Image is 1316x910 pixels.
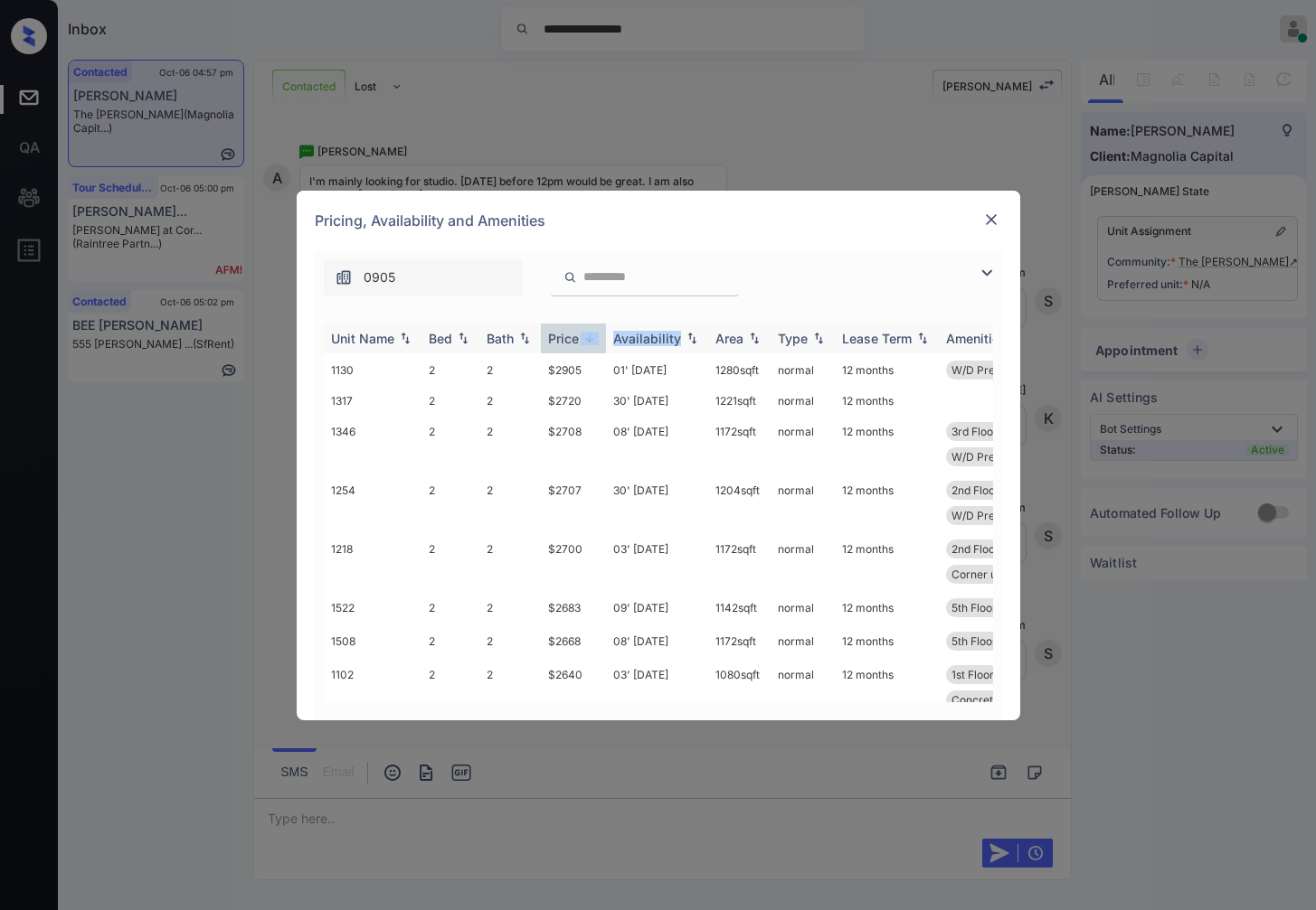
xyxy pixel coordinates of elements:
td: 2 [479,353,541,387]
td: 1102 [324,658,421,742]
div: Bed [429,331,452,346]
td: 01' [DATE] [606,353,708,387]
span: 3rd Floor [951,425,998,438]
td: 1280 sqft [708,353,771,387]
span: W/D Premium [951,363,1024,377]
div: Area [715,331,743,346]
td: 2 [479,591,541,624]
td: normal [771,353,835,387]
span: 5th Floor [951,601,997,614]
td: 1172 sqft [708,415,771,474]
span: W/D Premium [951,450,1024,464]
img: sorting [396,332,414,344]
td: 1080 sqft [708,658,771,742]
td: 1172 sqft [708,624,771,658]
td: $2707 [541,474,606,532]
td: 2 [421,353,479,387]
span: 5th Floor [951,634,997,648]
td: 2 [421,624,479,658]
td: $2905 [541,353,606,387]
td: normal [771,415,835,474]
span: Concrete Floori... [951,693,1039,707]
td: 12 months [835,415,939,474]
td: 12 months [835,474,939,532]
td: 2 [421,532,479,591]
img: sorting [914,332,932,344]
td: 12 months [835,658,939,742]
img: sorting [581,332,599,345]
div: Pricing, Availability and Amenities [297,191,1020,250]
td: 1204 sqft [708,474,771,532]
td: $2683 [541,591,606,624]
td: $2640 [541,658,606,742]
span: 0905 [364,267,395,287]
span: 2nd Floor [951,483,999,497]
td: 2 [421,591,479,624]
div: Unit Name [331,331,394,346]
td: 09' [DATE] [606,591,708,624]
img: sorting [809,332,828,344]
td: 2 [421,658,479,742]
td: $2720 [541,387,606,415]
td: 2 [421,387,479,415]
div: Amenities [946,331,1007,346]
div: Bath [487,331,514,346]
td: 1346 [324,415,421,474]
img: sorting [516,332,534,344]
td: 12 months [835,532,939,591]
img: close [982,211,1000,229]
td: 08' [DATE] [606,415,708,474]
span: 2nd Floor [951,542,999,556]
td: normal [771,532,835,591]
img: sorting [745,332,763,344]
img: sorting [683,332,701,344]
td: 03' [DATE] [606,658,708,742]
td: 1142 sqft [708,591,771,624]
span: W/D Premium [951,509,1024,522]
div: Lease Term [842,331,912,346]
td: 12 months [835,591,939,624]
td: 2 [479,658,541,742]
td: 2 [421,415,479,474]
td: 30' [DATE] [606,387,708,415]
td: 1254 [324,474,421,532]
td: normal [771,658,835,742]
td: 1172 sqft [708,532,771,591]
td: 2 [479,624,541,658]
img: icon-zuma [335,268,353,286]
td: normal [771,591,835,624]
td: 2 [479,415,541,474]
img: icon-zuma [976,262,998,284]
td: normal [771,474,835,532]
td: $2708 [541,415,606,474]
div: Type [778,331,808,346]
td: $2668 [541,624,606,658]
img: sorting [454,332,472,344]
div: Price [548,331,579,346]
td: 03' [DATE] [606,532,708,591]
td: $2700 [541,532,606,591]
span: Corner unit [951,568,1009,581]
td: 2 [479,474,541,532]
td: 30' [DATE] [606,474,708,532]
td: normal [771,624,835,658]
td: 12 months [835,387,939,415]
td: 1130 [324,353,421,387]
td: 2 [479,387,541,415]
td: 12 months [835,624,939,658]
td: 1218 [324,532,421,591]
span: 1st Floor [951,668,994,681]
img: icon-zuma [563,269,577,286]
td: 1317 [324,387,421,415]
div: Availability [613,331,681,346]
td: 12 months [835,353,939,387]
td: 08' [DATE] [606,624,708,658]
td: 2 [479,532,541,591]
td: normal [771,387,835,415]
td: 1508 [324,624,421,658]
td: 1221 sqft [708,387,771,415]
td: 2 [421,474,479,532]
td: 1522 [324,591,421,624]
